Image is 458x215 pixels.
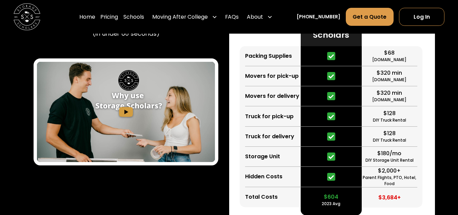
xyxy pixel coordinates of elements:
[245,193,278,201] div: Total Costs
[399,8,444,26] a: Log In
[225,7,239,26] a: FAQs
[322,201,340,207] div: 2023 Avg
[377,149,401,158] div: $180/mo
[346,8,394,26] a: Get a Quote
[245,112,294,121] div: Truck for pick-up
[123,7,144,26] a: Schools
[245,52,292,60] div: Packing Supplies
[372,77,406,83] div: [DOMAIN_NAME]
[247,13,263,21] div: About
[324,193,338,201] div: $604
[245,72,299,80] div: Movers for pick-up
[37,62,215,162] a: open lightbox
[372,57,406,63] div: [DOMAIN_NAME]
[297,13,340,20] a: [PHONE_NUMBER]
[79,7,95,26] a: Home
[378,194,401,202] div: $3,684+
[365,158,414,164] div: DIY Storage Unit Rental
[150,7,220,26] div: Moving After College
[373,138,406,144] div: DIY Truck Rental
[362,175,417,187] div: Parent Flights, PTO, Hotel, Food
[245,92,299,100] div: Movers for delivery
[245,153,280,161] div: Storage Unit
[245,173,282,181] div: Hidden Costs
[378,167,401,175] div: $2,000+
[244,7,275,26] div: About
[373,118,406,124] div: DIY Truck Rental
[100,7,118,26] a: Pricing
[14,3,40,30] img: Storage Scholars main logo
[384,49,395,57] div: $68
[152,13,208,21] div: Moving After College
[306,19,356,40] h3: Storage Scholars
[377,89,402,97] div: $320 min
[377,69,402,77] div: $320 min
[383,109,396,118] div: $128
[37,62,215,162] img: Storage Scholars - How it Works video.
[93,29,160,38] p: (In under 60 seconds)
[245,132,294,141] div: Truck for delivery
[372,97,406,103] div: [DOMAIN_NAME]
[383,129,396,138] div: $128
